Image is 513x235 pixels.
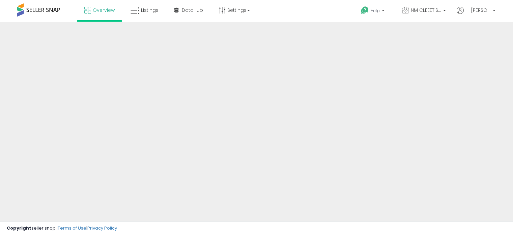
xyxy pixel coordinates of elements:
i: Get Help [361,6,369,15]
div: seller snap | | [7,225,117,232]
span: Hi [PERSON_NAME] [465,7,491,14]
span: Help [371,8,380,14]
a: Hi [PERSON_NAME] [457,7,495,22]
span: DataHub [182,7,203,14]
span: Overview [93,7,115,14]
a: Help [355,1,391,22]
span: Listings [141,7,159,14]
a: Terms of Use [58,225,86,231]
strong: Copyright [7,225,31,231]
span: NM CLEEETIS LLC [411,7,441,14]
a: Privacy Policy [87,225,117,231]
